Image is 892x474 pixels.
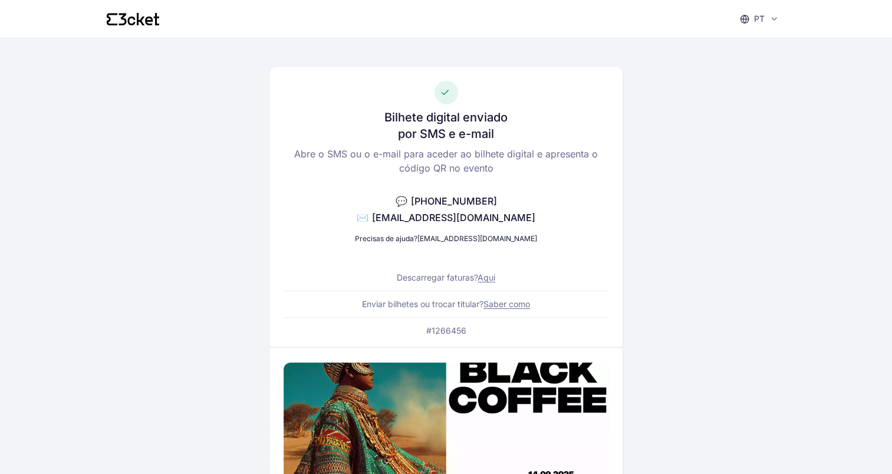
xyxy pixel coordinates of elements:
span: Precisas de ajuda? [355,234,417,243]
a: Aqui [478,272,495,282]
p: pt [754,13,765,25]
span: [PHONE_NUMBER] [411,195,497,207]
span: ✉️ [357,212,368,223]
span: 💬 [396,195,407,207]
p: Enviar bilhetes ou trocar titular? [362,298,530,310]
a: Saber como [483,299,530,309]
span: [EMAIL_ADDRESS][DOMAIN_NAME] [372,212,535,223]
h3: Bilhete digital enviado [384,109,508,126]
a: [EMAIL_ADDRESS][DOMAIN_NAME] [417,234,537,243]
p: Abre o SMS ou o e-mail para aceder ao bilhete digital e apresenta o código QR no evento [284,147,608,175]
p: Descarregar faturas? [397,272,495,284]
h3: por SMS e e-mail [398,126,494,142]
p: #1266456 [426,325,466,337]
